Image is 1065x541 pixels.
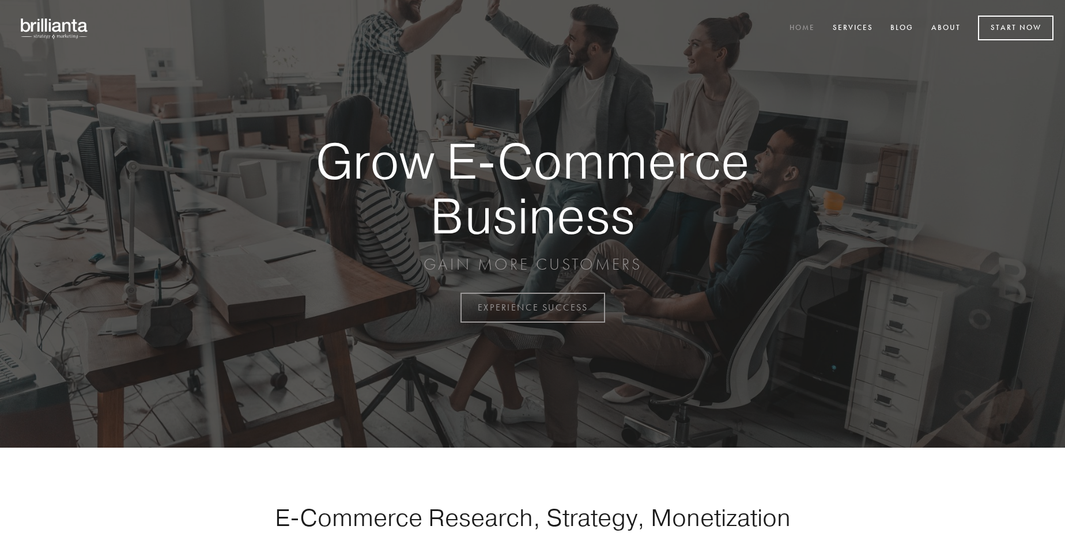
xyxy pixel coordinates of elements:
a: Blog [883,19,921,38]
a: Home [782,19,822,38]
p: GAIN MORE CUSTOMERS [275,254,790,275]
a: EXPERIENCE SUCCESS [460,293,605,323]
strong: Grow E-Commerce Business [275,134,790,243]
a: Start Now [978,16,1053,40]
a: Services [825,19,881,38]
a: About [924,19,968,38]
img: brillianta - research, strategy, marketing [12,12,98,45]
h1: E-Commerce Research, Strategy, Monetization [239,503,826,532]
